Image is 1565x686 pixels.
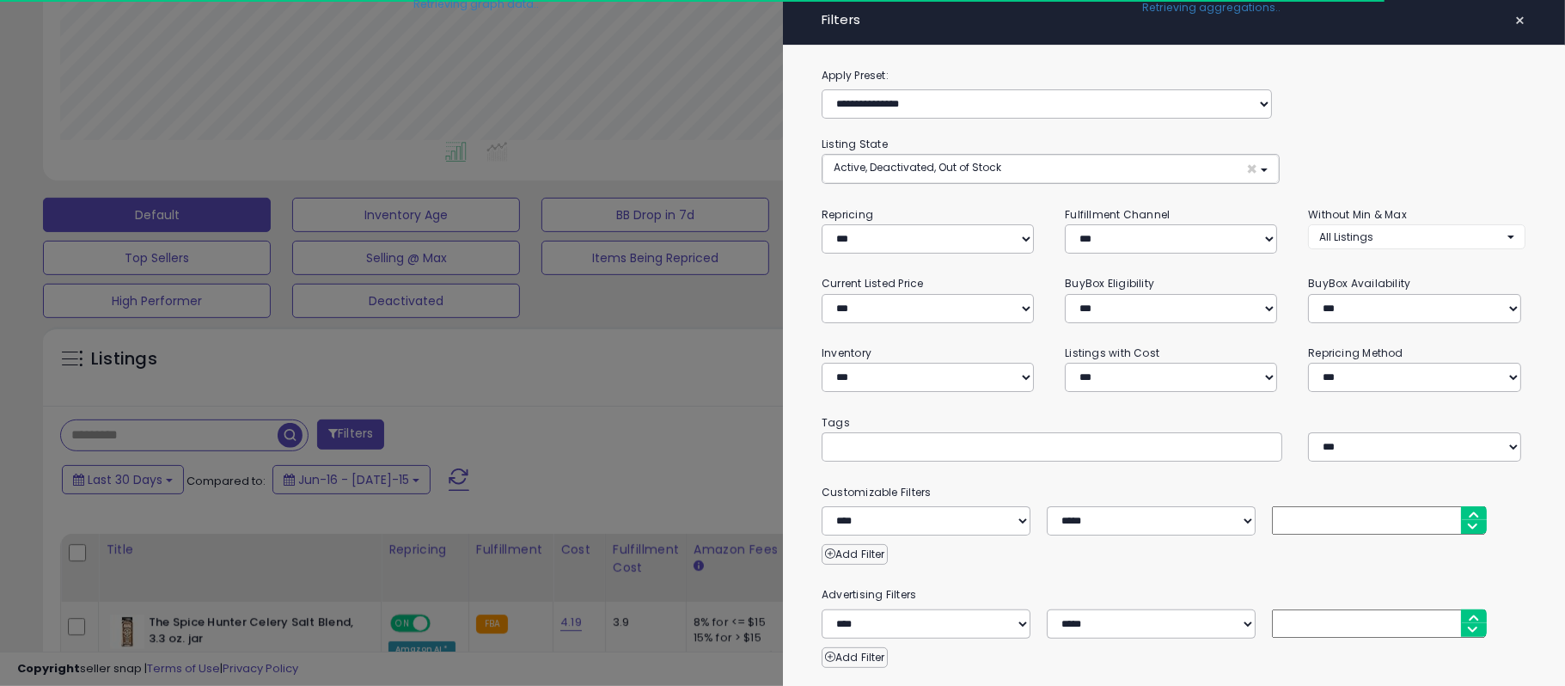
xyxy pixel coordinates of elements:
span: × [1514,9,1525,33]
span: × [1246,160,1257,178]
small: Without Min & Max [1308,207,1407,222]
button: Add Filter [822,647,888,668]
small: Current Listed Price [822,276,923,291]
small: Inventory [822,346,871,360]
button: All Listings [1308,224,1525,249]
button: Add Filter [822,544,888,565]
small: Tags [809,413,1538,432]
small: Listings with Cost [1065,346,1159,360]
small: Customizable Filters [809,483,1538,502]
small: Repricing [822,207,873,222]
small: Repricing Method [1308,346,1403,360]
button: × [1507,9,1532,33]
small: Advertising Filters [809,585,1538,604]
small: Fulfillment Channel [1065,207,1170,222]
span: All Listings [1319,230,1373,244]
small: BuyBox Eligibility [1065,276,1154,291]
button: Active, Deactivated, Out of Stock × [822,155,1279,183]
span: Active, Deactivated, Out of Stock [834,160,1001,175]
small: BuyBox Availability [1308,276,1410,291]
